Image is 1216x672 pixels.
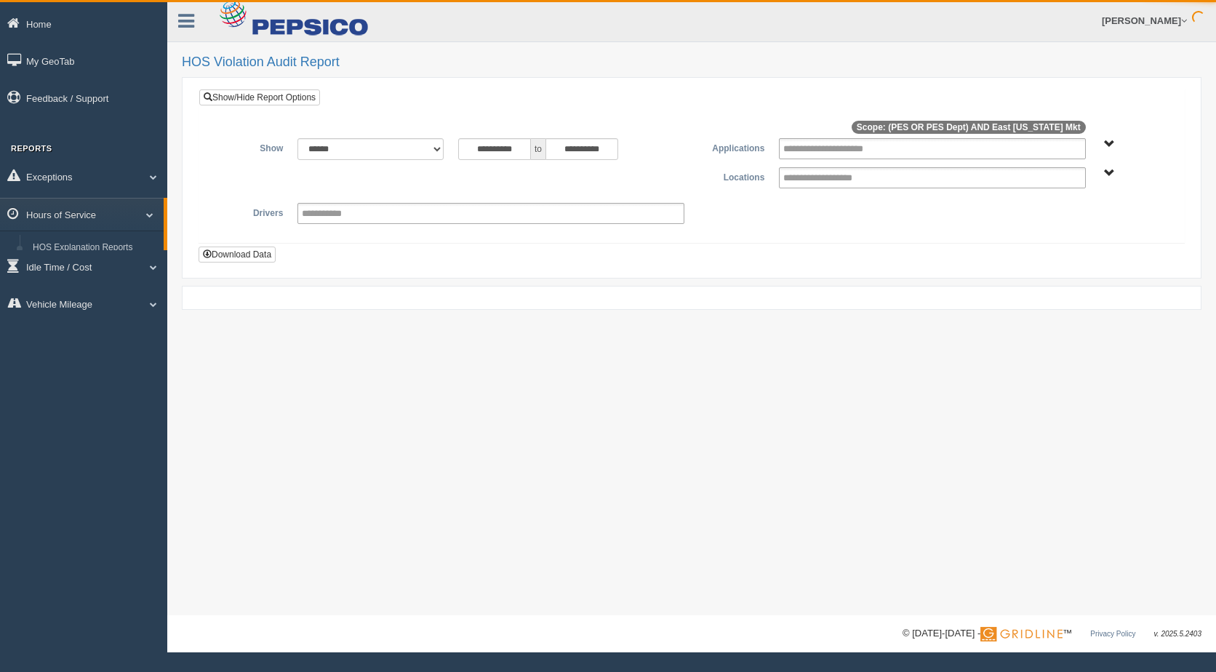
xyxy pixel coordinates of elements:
a: Privacy Policy [1090,630,1135,638]
label: Locations [692,167,772,185]
label: Show [210,138,290,156]
h2: HOS Violation Audit Report [182,55,1201,70]
a: HOS Explanation Reports [26,235,164,261]
span: to [531,138,545,160]
button: Download Data [199,247,276,263]
div: © [DATE]-[DATE] - ™ [903,626,1201,641]
span: Scope: (PES OR PES Dept) AND East [US_STATE] Mkt [852,121,1086,134]
span: v. 2025.5.2403 [1154,630,1201,638]
label: Drivers [210,203,290,220]
label: Applications [692,138,772,156]
a: Show/Hide Report Options [199,89,320,105]
img: Gridline [980,627,1063,641]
